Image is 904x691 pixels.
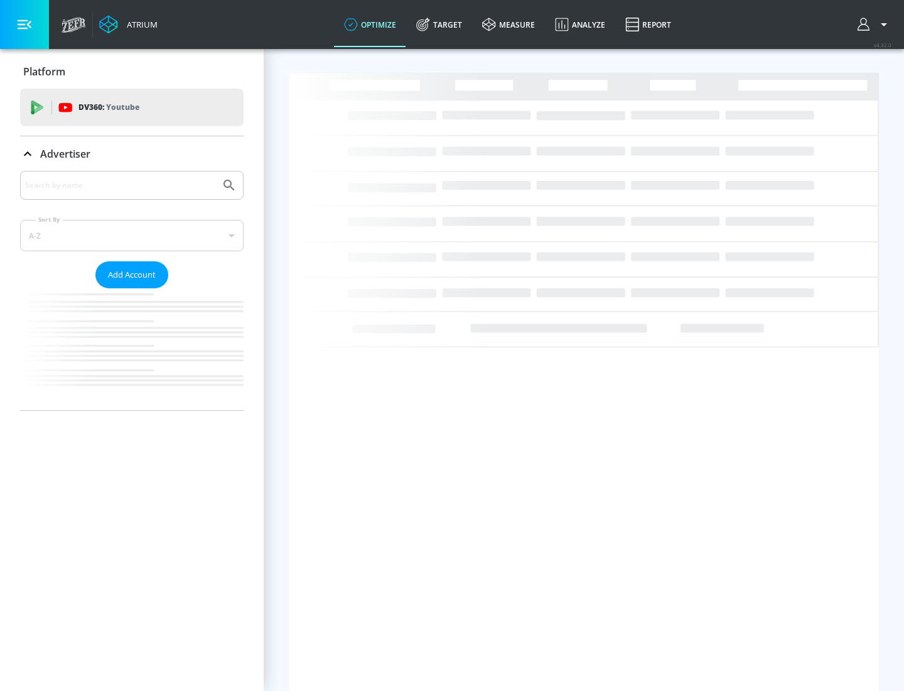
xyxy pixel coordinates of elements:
[20,171,244,410] div: Advertiser
[25,177,215,193] input: Search by name
[122,19,158,30] div: Atrium
[334,2,406,47] a: optimize
[108,268,156,282] span: Add Account
[20,136,244,171] div: Advertiser
[36,215,63,224] label: Sort By
[406,2,472,47] a: Target
[20,288,244,410] nav: list of Advertiser
[23,65,65,79] p: Platform
[40,147,90,161] p: Advertiser
[545,2,615,47] a: Analyze
[20,220,244,251] div: A-Z
[78,101,139,114] p: DV360:
[472,2,545,47] a: measure
[106,101,139,114] p: Youtube
[95,261,168,288] button: Add Account
[615,2,681,47] a: Report
[99,15,158,34] a: Atrium
[20,54,244,89] div: Platform
[20,89,244,126] div: DV360: Youtube
[874,41,891,48] span: v 4.32.0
